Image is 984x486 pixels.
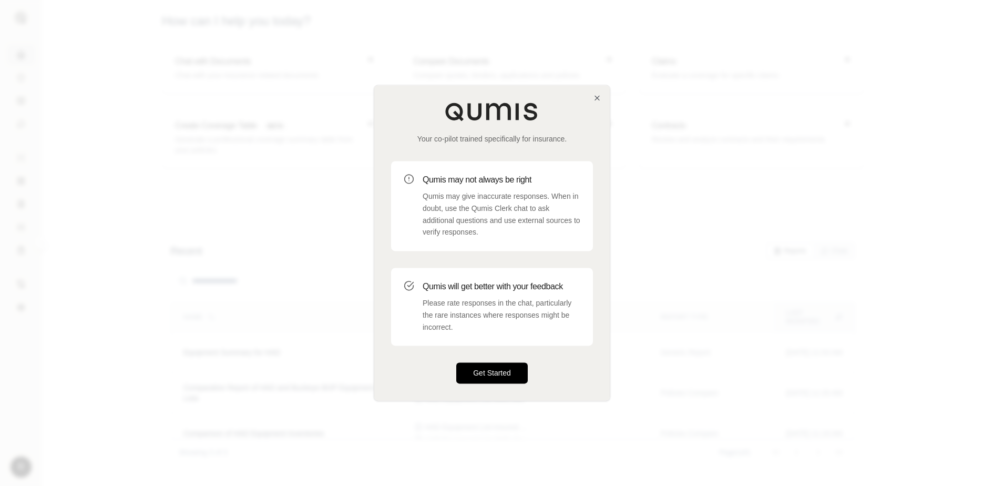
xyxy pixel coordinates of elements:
p: Please rate responses in the chat, particularly the rare instances where responses might be incor... [423,297,580,333]
button: Get Started [456,363,528,384]
p: Qumis may give inaccurate responses. When in doubt, use the Qumis Clerk chat to ask additional qu... [423,190,580,238]
h3: Qumis will get better with your feedback [423,280,580,293]
h3: Qumis may not always be right [423,174,580,186]
p: Your co-pilot trained specifically for insurance. [391,134,593,144]
img: Qumis Logo [445,102,539,121]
